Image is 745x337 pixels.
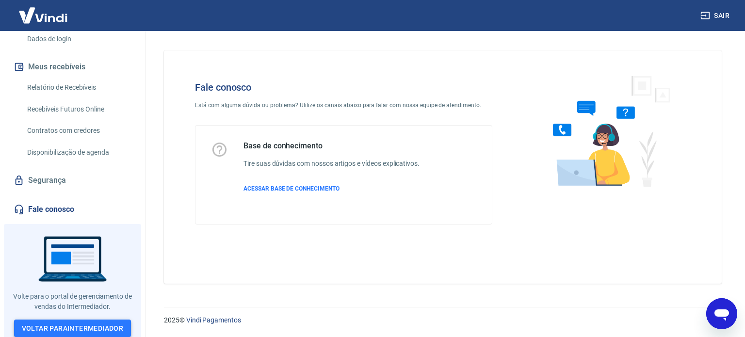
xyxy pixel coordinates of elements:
[23,121,133,141] a: Contratos com credores
[195,101,492,110] p: Está com alguma dúvida ou problema? Utilize os canais abaixo para falar com nossa equipe de atend...
[23,99,133,119] a: Recebíveis Futuros Online
[186,316,241,324] a: Vindi Pagamentos
[23,78,133,97] a: Relatório de Recebíveis
[195,81,492,93] h4: Fale conosco
[164,315,722,325] p: 2025 ©
[12,199,133,220] a: Fale conosco
[534,66,681,195] img: Fale conosco
[243,159,420,169] h6: Tire suas dúvidas com nossos artigos e vídeos explicativos.
[12,0,75,30] img: Vindi
[12,170,133,191] a: Segurança
[243,185,340,192] span: ACESSAR BASE DE CONHECIMENTO
[243,141,420,151] h5: Base de conhecimento
[12,56,133,78] button: Meus recebíveis
[243,184,420,193] a: ACESSAR BASE DE CONHECIMENTO
[706,298,737,329] iframe: Botão para abrir a janela de mensagens, conversa em andamento
[698,7,733,25] button: Sair
[23,29,133,49] a: Dados de login
[23,143,133,162] a: Disponibilização de agenda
